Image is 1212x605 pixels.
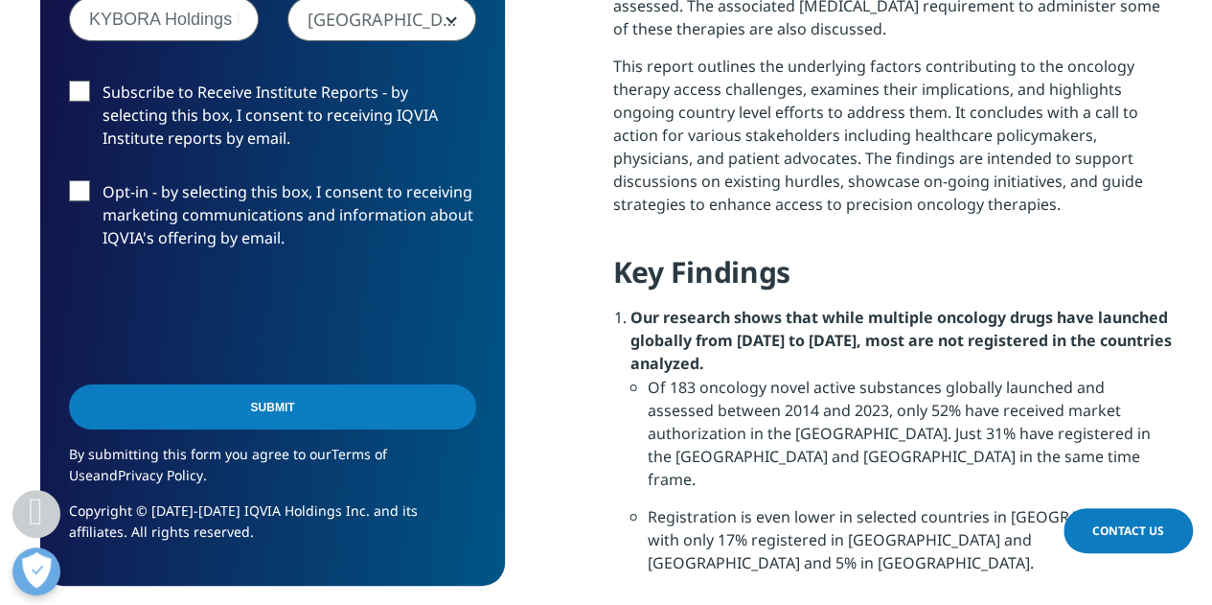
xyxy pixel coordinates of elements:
[613,55,1172,230] p: This report outlines the underlying factors contributing to the oncology therapy access challenge...
[69,280,360,355] iframe: reCAPTCHA
[1063,508,1193,553] a: Contact Us
[69,500,476,557] p: Copyright © [DATE]-[DATE] IQVIA Holdings Inc. and its affiliates. All rights reserved.
[69,444,476,500] p: By submitting this form you agree to our and .
[69,384,476,430] input: Submit
[69,180,476,260] label: Opt-in - by selecting this box, I consent to receiving marketing communications and information a...
[630,307,1172,374] strong: Our research shows that while multiple oncology drugs have launched globally from [DATE] to [DATE...
[648,504,1172,588] li: Registration is even lower in selected countries in [GEOGRAPHIC_DATA], with only 17% registered i...
[69,81,476,160] label: Subscribe to Receive Institute Reports - by selecting this box, I consent to receiving IQVIA Inst...
[648,375,1172,504] li: Of 183 oncology novel active substances globally launched and assessed between 2014 and 2023, onl...
[12,547,60,595] button: Open Preferences
[613,253,1172,306] h4: Key Findings
[1092,523,1164,539] span: Contact Us
[118,466,203,484] a: Privacy Policy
